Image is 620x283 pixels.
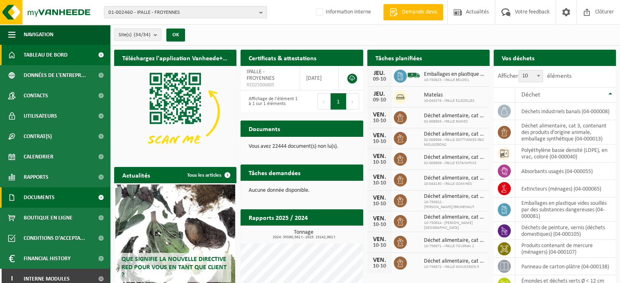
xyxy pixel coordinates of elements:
[515,240,616,258] td: produits contenant de mercure (ménagers) (04-000107)
[134,32,150,37] count: (34/34)
[515,120,616,145] td: déchet alimentaire, cat 3, contenant des produits d'origine animale, emballage synthétique (04-00...
[424,182,485,186] span: 10-044130 - IPALLE COMINES
[371,195,388,201] div: VEN.
[292,225,362,241] a: Consulter les rapports
[424,71,485,78] span: Emballages en plastique vides souillés par des substances dangereuses
[371,201,388,207] div: 10-10
[318,93,331,110] button: Previous
[424,200,485,210] span: 10-750922 - [PERSON_NAME]/BRUNEHAUT
[371,132,388,139] div: VEN.
[249,144,355,149] p: Vous avez 22444 document(s) non lu(s).
[424,92,474,99] span: Matelas
[424,154,485,161] span: Déchet alimentaire, cat 3, contenant des produits d'origine animale, emballage s...
[424,78,485,83] span: 10-750923 - IPALLE BELOEIL
[24,86,48,106] span: Contacts
[515,258,616,275] td: panneau de carton-plâtre (04-000138)
[424,161,485,166] span: 02-008909 - IPALLE ESTAIMPUIS
[371,118,388,124] div: 10-10
[371,236,388,243] div: VEN.
[247,82,293,88] span: RED25006805
[424,221,485,230] span: 10-750924 - [PERSON_NAME][GEOGRAPHIC_DATA]
[494,50,543,66] h2: Vos déchets
[245,92,298,110] div: Affichage de l'élément 1 à 1 sur 1 éléments
[24,208,73,228] span: Boutique en ligne
[515,103,616,120] td: déchets industriels banals (04-000008)
[424,214,485,221] span: Déchet alimentaire, cat 3, contenant des produits d'origine animale, emballage s...
[371,174,388,180] div: VEN.
[108,7,256,19] span: 01-002460 - IPALLE - FROYENNES
[424,193,485,200] span: Déchet alimentaire, cat 3, contenant des produits d'origine animale, emballage s...
[407,68,421,82] img: BL-SO-LV
[371,243,388,248] div: 10-10
[371,180,388,186] div: 10-10
[245,230,363,239] h3: Tonnage
[121,256,227,278] span: Que signifie la nouvelle directive RED pour vous en tant que client ?
[247,69,274,81] span: IPALLE - FROYENNES
[371,263,388,269] div: 10-10
[114,167,158,183] h2: Actualités
[367,50,430,66] h2: Tâches planifiées
[515,162,616,180] td: absorbants usagés (04-000055)
[300,66,339,90] td: [DATE]
[24,24,53,45] span: Navigation
[371,97,388,103] div: 09-10
[240,121,288,136] h2: Documents
[400,8,439,16] span: Demande devis
[240,209,316,225] h2: Rapports 2025 / 2024
[24,248,71,269] span: Financial History
[519,70,543,82] span: 10
[181,167,236,183] a: Tous les articles
[24,147,53,167] span: Calendrier
[114,29,161,41] button: Site(s)(34/34)
[24,187,55,208] span: Documents
[515,145,616,162] td: polyéthylène basse densité (LDPE), en vrac, coloré (04-000040)
[119,29,150,41] span: Site(s)
[371,257,388,263] div: VEN.
[371,77,388,82] div: 09-10
[424,99,474,103] span: 10-044574 - IPALLE ELLEZELLES
[521,92,540,98] span: Déchet
[371,222,388,228] div: 10-10
[519,70,543,82] span: 10
[424,258,485,265] span: Déchet alimentaire, cat 3, contenant des produits d'origine animale, emballage s...
[24,65,86,86] span: Données de l'entrepr...
[24,45,68,65] span: Tableau de bord
[371,91,388,97] div: JEU.
[371,153,388,160] div: VEN.
[114,66,236,158] img: Download de VHEPlus App
[245,235,363,239] span: 2024: 35580,562 t - 2025: 15142,962 t
[24,228,85,248] span: Conditions d'accepta...
[240,50,324,66] h2: Certificats & attestations
[166,29,185,42] button: OK
[424,175,485,182] span: Déchet alimentaire, cat 3, contenant des produits d'origine animale, emballage s...
[424,244,485,249] span: 10-756871 - IPALLE TOURNAI 2
[346,93,359,110] button: Next
[515,180,616,197] td: extincteurs (ménages) (04-000065)
[498,73,571,79] label: Afficher éléments
[24,126,52,147] span: Contrat(s)
[24,106,57,126] span: Utilisateurs
[371,112,388,118] div: VEN.
[515,197,616,222] td: emballages en plastique vides souillés par des substances dangereuses (04-000081)
[424,138,485,147] span: 02-008906 - IPALLE DOTTIGNIES-PAC MOUSCRON2
[24,167,49,187] span: Rapports
[114,50,236,66] h2: Téléchargez l'application Vanheede+ maintenant!
[371,215,388,222] div: VEN.
[424,237,485,244] span: Déchet alimentaire, cat 3, contenant des produits d'origine animale, emballage s...
[383,4,443,20] a: Demande devis
[515,222,616,240] td: déchets de peinture, vernis (déchets domestiques) (04-000105)
[331,93,346,110] button: 1
[424,113,485,119] span: Déchet alimentaire, cat 3, contenant des produits d'origine animale, emballage s...
[371,139,388,145] div: 10-10
[371,70,388,77] div: JEU.
[424,119,485,124] span: 02-008903 - IPALLE RUMES
[424,265,485,270] span: 10-756872 - IPALLE MOUSCRON 3
[371,160,388,165] div: 10-10
[240,165,309,180] h2: Tâches demandées
[104,6,267,18] button: 01-002460 - IPALLE - FROYENNES
[424,131,485,138] span: Déchet alimentaire, cat 3, contenant des produits d'origine animale, emballage s...
[249,188,355,193] p: Aucune donnée disponible.
[314,6,371,18] label: Information interne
